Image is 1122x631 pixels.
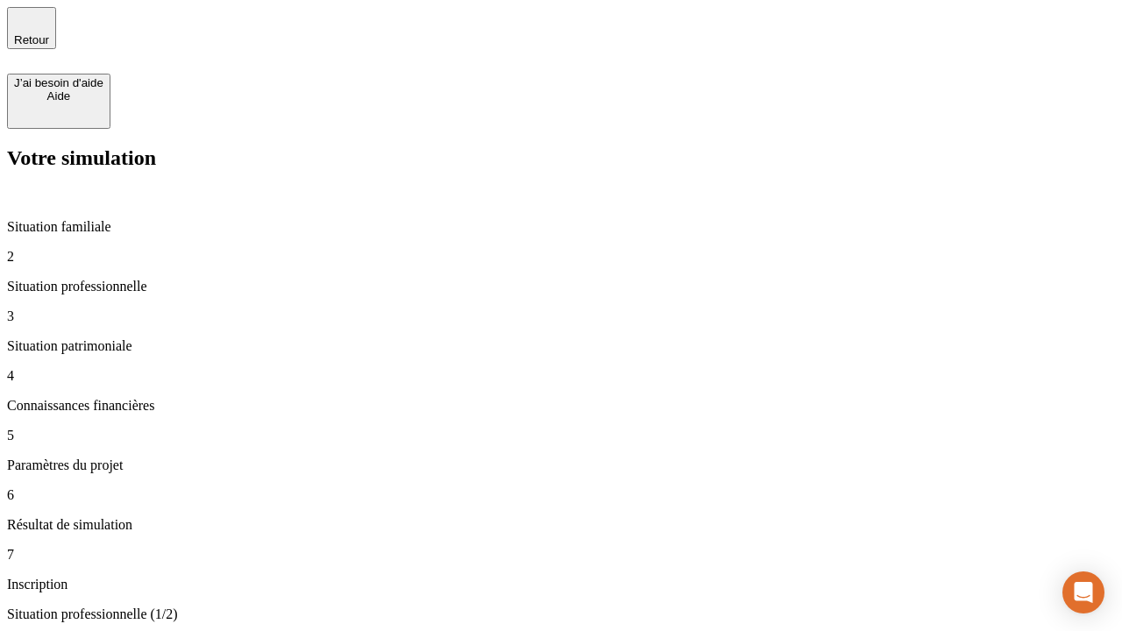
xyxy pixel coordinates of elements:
p: Inscription [7,577,1115,592]
p: 4 [7,368,1115,384]
p: 2 [7,249,1115,265]
p: Résultat de simulation [7,517,1115,533]
p: 3 [7,308,1115,324]
div: J’ai besoin d'aide [14,76,103,89]
p: Situation familiale [7,219,1115,235]
p: Situation professionnelle [7,279,1115,294]
p: Situation patrimoniale [7,338,1115,354]
p: 5 [7,428,1115,443]
p: Connaissances financières [7,398,1115,414]
div: Open Intercom Messenger [1062,571,1104,613]
p: 7 [7,547,1115,563]
span: Retour [14,33,49,46]
p: Situation professionnelle (1/2) [7,606,1115,622]
p: Paramètres du projet [7,457,1115,473]
p: 6 [7,487,1115,503]
button: Retour [7,7,56,49]
div: Aide [14,89,103,103]
button: J’ai besoin d'aideAide [7,74,110,129]
h2: Votre simulation [7,146,1115,170]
